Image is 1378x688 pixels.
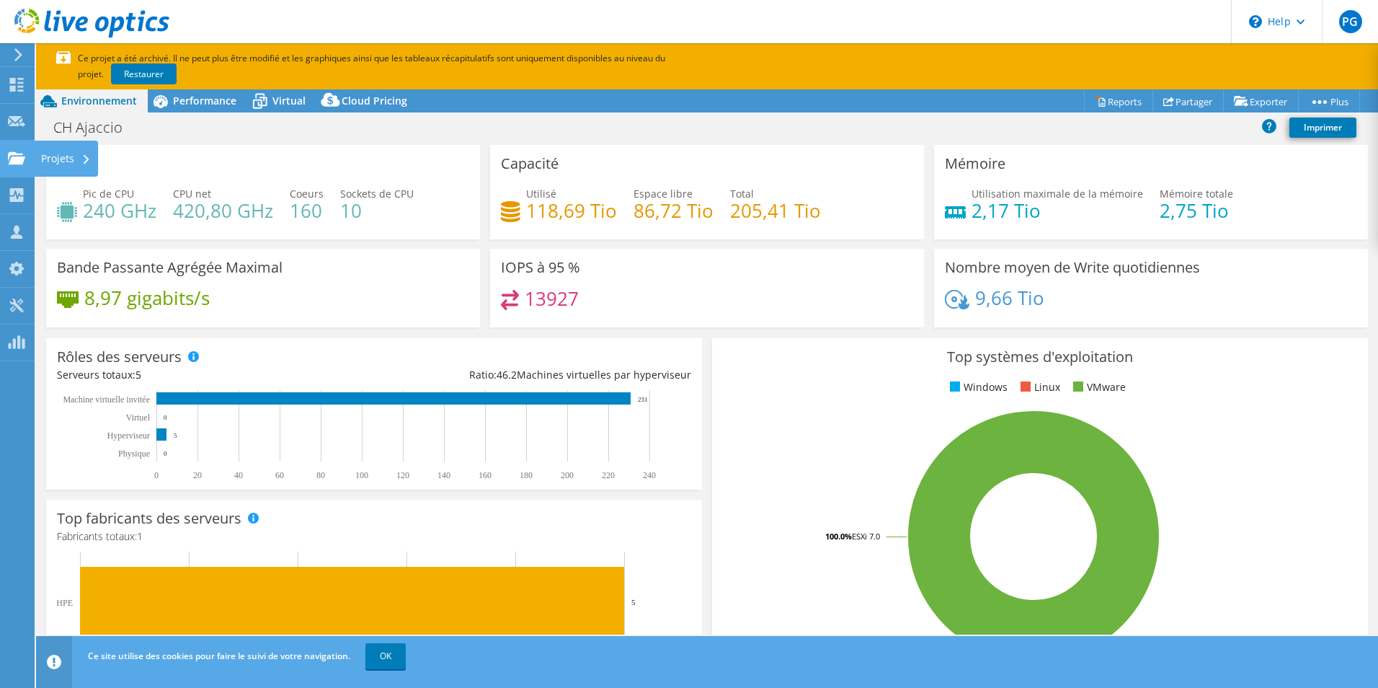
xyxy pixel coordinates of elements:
span: Virtual [272,94,306,107]
h4: 8,97 gigabits/s [84,290,210,306]
text: 100 [355,470,368,480]
text: 5 [174,432,177,439]
a: OK [365,643,406,669]
h4: 9,66 Tio [975,290,1044,306]
text: 40 [234,470,243,480]
svg: \n [1249,15,1262,28]
h4: 2,75 Tio [1160,203,1233,219]
text: 200 [561,470,574,480]
span: Environnement [61,94,137,107]
h3: Nombre moyen de Write quotidiennes [945,260,1200,275]
h4: 86,72 Tio [634,203,714,219]
text: 160 [479,470,492,480]
h4: Fabricants totaux: [57,529,691,544]
span: 5 [135,368,141,382]
span: Ce site utilise des cookies pour faire le suivi de votre navigation. [88,650,350,662]
text: 60 [275,470,284,480]
tspan: 100.0% [825,531,852,542]
span: 46.2 [497,368,517,382]
span: Utilisé [526,187,556,200]
h4: 240 GHz [83,203,156,219]
text: Physique [118,449,150,459]
text: HPE [56,598,73,608]
tspan: ESXi 7.0 [852,531,880,542]
a: Plus [1298,90,1360,113]
text: 20 [193,470,202,480]
text: Virtuel [126,413,151,423]
text: 120 [396,470,409,480]
text: Hyperviseur [107,431,150,441]
h3: Bande Passante Agrégée Maximal [57,260,283,275]
span: Espace libre [634,187,693,200]
text: 0 [154,470,159,480]
h3: Capacité [501,156,559,172]
a: Imprimer [1289,118,1356,138]
tspan: Machine virtuelle invitée [63,394,150,405]
h3: Top systèmes d'exploitation [723,349,1357,365]
text: 5 [631,598,636,607]
span: Coeurs [290,187,324,200]
text: 0 [164,414,167,421]
text: 220 [602,470,615,480]
span: Mémoire totale [1160,187,1233,200]
h4: 118,69 Tio [526,203,617,219]
span: 1 [137,529,143,543]
span: Performance [173,94,236,107]
h4: 205,41 Tio [730,203,821,219]
h3: Top fabricants des serveurs [57,511,241,526]
span: CPU net [173,187,211,200]
h4: 420,80 GHz [173,203,273,219]
li: VMware [1070,379,1126,395]
a: Exporter [1223,90,1299,113]
div: Projets [34,141,98,177]
span: Utilisation maximale de la mémoire [972,187,1143,200]
h4: 160 [290,203,324,219]
text: 231 [638,396,648,403]
p: Ce projet a été archivé. Il ne peut plus être modifié et les graphiques ainsi que les tableaux ré... [56,50,763,82]
text: 240 [643,470,656,480]
text: 0 [164,450,167,457]
h1: CH Ajaccio [47,120,145,136]
span: Pic de CPU [83,187,134,200]
div: Serveurs totaux: [57,367,374,383]
h3: IOPS à 95 % [501,260,580,275]
h4: 10 [340,203,414,219]
h3: Mémoire [945,156,1005,172]
span: Total [730,187,754,200]
text: 80 [316,470,325,480]
text: 180 [520,470,533,480]
span: PG [1339,10,1362,33]
span: Sockets de CPU [340,187,414,200]
a: Reports [1084,90,1153,113]
li: Windows [946,379,1008,395]
text: 140 [437,470,450,480]
h4: 2,17 Tio [972,203,1143,219]
div: Ratio: Machines virtuelles par hyperviseur [374,367,691,383]
h3: Rôles des serveurs [57,349,182,365]
a: Partager [1152,90,1224,113]
span: Cloud Pricing [342,94,407,107]
a: Restaurer [111,63,177,84]
h4: 13927 [525,291,579,306]
li: Linux [1017,379,1060,395]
